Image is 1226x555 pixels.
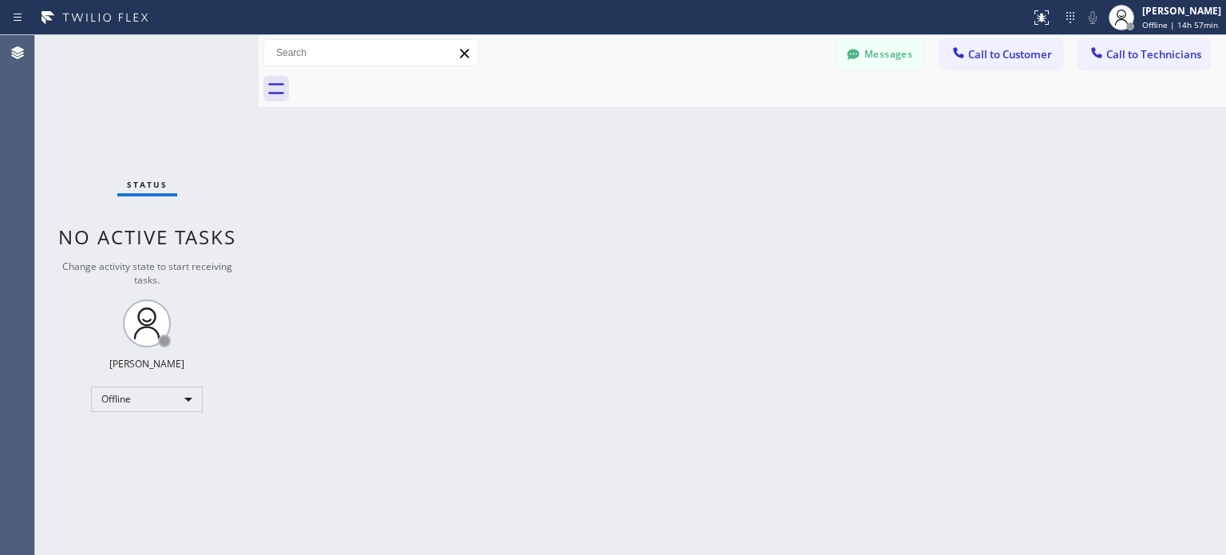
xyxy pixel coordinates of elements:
span: Status [127,179,168,190]
button: Messages [836,39,924,69]
button: Mute [1082,6,1104,29]
span: No active tasks [58,224,236,250]
div: Offline [91,387,203,412]
span: Call to Technicians [1106,47,1201,61]
button: Call to Technicians [1078,39,1210,69]
span: Call to Customer [968,47,1052,61]
span: Offline | 14h 57min [1142,19,1218,30]
input: Search [264,40,478,65]
span: Change activity state to start receiving tasks. [62,260,232,287]
div: [PERSON_NAME] [109,357,184,371]
button: Call to Customer [940,39,1062,69]
div: [PERSON_NAME] [1142,4,1221,18]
